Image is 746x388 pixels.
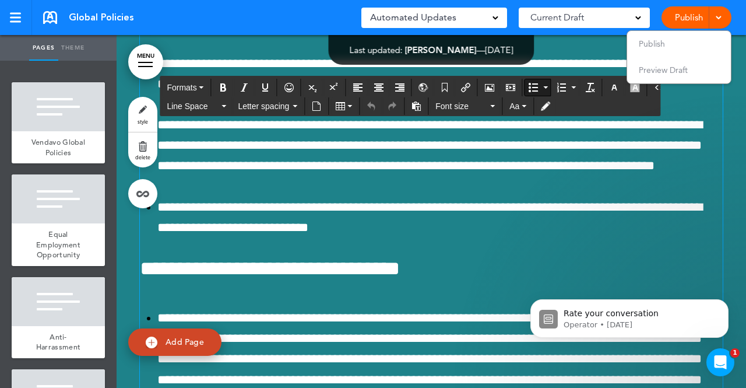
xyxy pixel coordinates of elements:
[128,328,221,356] a: Add Page
[138,118,148,125] span: style
[29,35,58,61] a: Pages
[530,9,584,26] span: Current Draft
[213,79,233,96] div: Bold
[58,35,87,61] a: Theme
[307,97,326,115] div: Insert document
[167,83,196,92] span: Formats
[405,44,477,55] span: [PERSON_NAME]
[580,79,600,96] div: Clear formatting
[36,229,80,260] span: Equal Employment Opportunity
[128,132,157,167] a: delete
[167,100,219,112] span: Line Space
[128,44,163,79] a: MENU
[369,79,389,96] div: Align center
[536,97,555,115] div: Toggle Tracking Changes
[525,79,551,96] div: Bullet list
[128,97,157,132] a: style
[370,9,456,26] span: Automated Updates
[501,79,520,96] div: Insert/edit media
[435,100,488,112] span: Font size
[146,337,157,348] img: add.svg
[255,79,275,96] div: Underline
[485,44,513,55] span: [DATE]
[639,65,688,75] span: Preview Draft
[509,102,519,111] span: Aa
[730,348,740,358] span: 1
[12,326,105,358] a: Anti-Harrassment
[12,131,105,163] a: Vendavo Global Policies
[649,79,669,96] div: Source code
[553,79,579,96] div: Numbered list
[435,79,455,96] div: Anchor
[69,11,134,24] span: Global Policies
[390,79,410,96] div: Align right
[31,137,85,158] span: Vendavo Global Policies
[670,6,707,29] a: Publish
[238,100,290,112] span: Letter spacing
[12,223,105,266] a: Equal Employment Opportunity
[234,79,254,96] div: Italic
[513,275,746,356] iframe: Intercom notifications message
[361,97,381,115] div: Undo
[350,44,403,55] span: Last updated:
[324,79,344,96] div: Superscript
[406,97,426,115] div: Paste as text
[414,79,434,96] div: Insert/Edit global anchor link
[480,79,499,96] div: Airmason image
[135,153,150,160] span: delete
[456,79,476,96] div: Insert/edit airmason link
[350,46,513,54] div: —
[303,79,323,96] div: Subscript
[639,39,665,49] span: Publish
[330,97,357,115] div: Table
[166,337,204,347] span: Add Page
[382,97,402,115] div: Redo
[36,332,80,352] span: Anti-Harrassment
[348,79,368,96] div: Align left
[706,348,734,376] iframe: Intercom live chat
